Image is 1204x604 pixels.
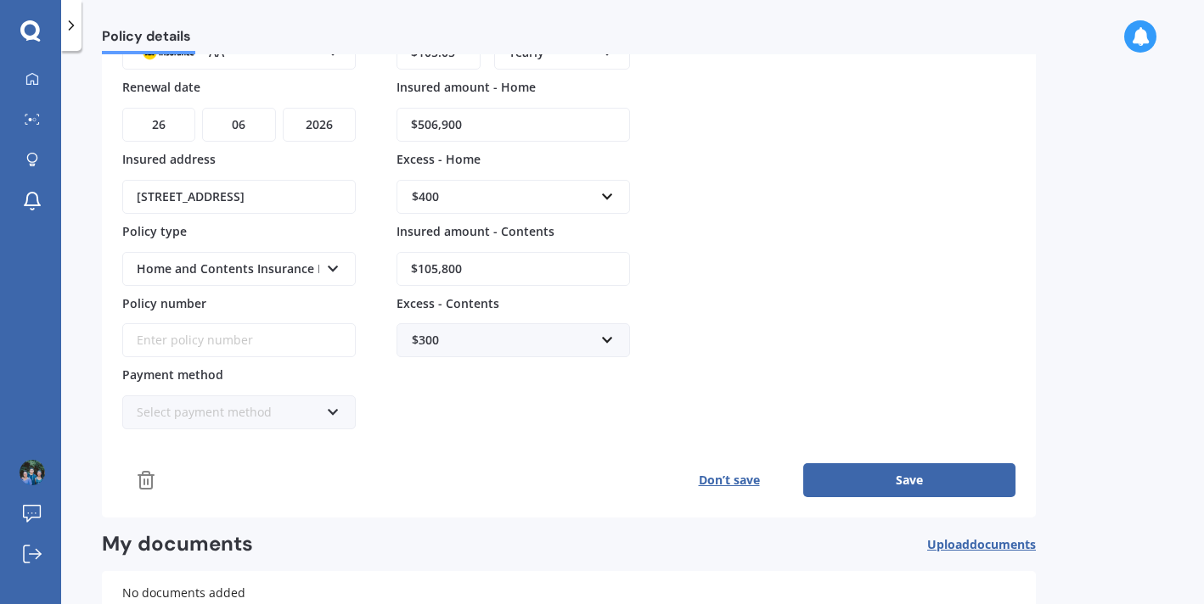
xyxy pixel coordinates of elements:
input: Enter address [122,180,356,214]
button: Uploaddocuments [927,531,1036,557]
input: Enter amount [397,108,630,142]
div: Home and Contents Insurance Package [137,260,319,278]
img: ACg8ocJY4NrT8Cta8oxOmmwXV4N_3CMdtjrs5APtg2wfeGM2m7ufMHg=s96-c [20,460,45,485]
span: Payment method [122,366,223,383]
span: Policy type [122,223,187,239]
span: Policy number [122,294,206,310]
span: Insured address [122,151,216,167]
div: $400 [412,187,594,206]
button: Save [803,463,1016,497]
input: Enter amount [397,252,630,286]
span: Policy details [102,28,195,51]
h2: My documents [102,531,253,557]
span: documents [970,536,1036,552]
span: Insured amount - Contents [397,223,554,239]
span: Insured amount - Home [397,79,536,95]
button: Don’t save [655,463,803,497]
span: Excess - Contents [397,294,499,310]
input: Enter policy number [122,323,356,357]
div: Select payment method [137,403,319,422]
span: Renewal date [122,79,200,95]
div: $300 [412,331,594,350]
span: Excess - Home [397,151,481,167]
span: Upload [927,538,1036,551]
